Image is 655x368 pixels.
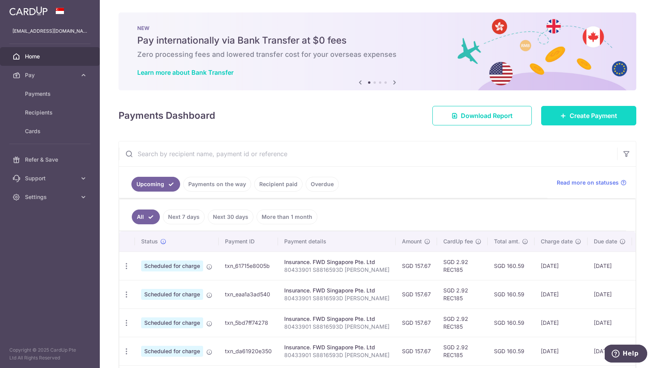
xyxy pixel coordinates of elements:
[25,156,76,164] span: Refer & Save
[284,343,389,351] div: Insurance. FWD Singapore Pte. Ltd
[634,318,650,328] img: Bank Card
[219,231,278,252] th: Payment ID
[396,280,437,308] td: SGD 157.67
[119,12,636,90] img: Bank transfer banner
[535,337,588,365] td: [DATE]
[396,252,437,280] td: SGD 157.67
[219,337,278,365] td: txn_da61920e350
[132,210,160,224] a: All
[141,261,203,271] span: Scheduled for charge
[219,308,278,337] td: txn_5bd7ff74278
[9,6,48,16] img: CardUp
[137,34,618,47] h5: Pay internationally via Bank Transfer at $0 fees
[488,280,535,308] td: SGD 160.59
[141,346,203,357] span: Scheduled for charge
[25,90,76,98] span: Payments
[437,252,488,280] td: SGD 2.92 REC185
[396,337,437,365] td: SGD 157.67
[432,106,532,125] a: Download Report
[588,308,632,337] td: [DATE]
[634,290,650,299] img: Bank Card
[284,287,389,294] div: Insurance. FWD Singapore Pte. Ltd
[284,294,389,302] p: 80433901 S8816593D [PERSON_NAME]
[163,210,205,224] a: Next 7 days
[137,69,234,76] a: Learn more about Bank Transfer
[541,238,573,245] span: Charge date
[494,238,520,245] span: Total amt.
[443,238,473,245] span: CardUp fee
[119,109,215,123] h4: Payments Dashboard
[25,53,76,60] span: Home
[284,258,389,266] div: Insurance. FWD Singapore Pte. Ltd
[254,177,303,192] a: Recipient paid
[557,179,619,187] span: Read more on statuses
[535,280,588,308] td: [DATE]
[570,111,617,120] span: Create Payment
[541,106,636,125] a: Create Payment
[131,177,180,192] a: Upcoming
[25,127,76,135] span: Cards
[137,50,618,59] h6: Zero processing fees and lowered transfer cost for your overseas expenses
[18,5,34,12] span: Help
[588,280,632,308] td: [DATE]
[284,315,389,323] div: Insurance. FWD Singapore Pte. Ltd
[535,308,588,337] td: [DATE]
[605,345,647,364] iframe: Opens a widget where you can find more information
[437,308,488,337] td: SGD 2.92 REC185
[306,177,339,192] a: Overdue
[396,308,437,337] td: SGD 157.67
[588,252,632,280] td: [DATE]
[25,174,76,182] span: Support
[25,71,76,79] span: Pay
[557,179,627,187] a: Read more on statuses
[588,337,632,365] td: [DATE]
[183,177,251,192] a: Payments on the way
[257,210,317,224] a: More than 1 month
[119,141,617,166] input: Search by recipient name, payment id or reference
[25,193,76,201] span: Settings
[402,238,422,245] span: Amount
[141,317,203,328] span: Scheduled for charge
[219,280,278,308] td: txn_eaa1a3ad540
[12,27,87,35] p: [EMAIL_ADDRESS][DOMAIN_NAME]
[219,252,278,280] td: txn_61715e8005b
[278,231,396,252] th: Payment details
[461,111,513,120] span: Download Report
[141,289,203,300] span: Scheduled for charge
[488,252,535,280] td: SGD 160.59
[535,252,588,280] td: [DATE]
[141,238,158,245] span: Status
[488,337,535,365] td: SGD 160.59
[594,238,617,245] span: Due date
[25,109,76,116] span: Recipients
[137,25,618,31] p: NEW
[284,351,389,359] p: 80433901 S8816593D [PERSON_NAME]
[284,323,389,331] p: 80433901 S8816593D [PERSON_NAME]
[634,261,650,271] img: Bank Card
[208,210,253,224] a: Next 30 days
[437,337,488,365] td: SGD 2.92 REC185
[284,266,389,274] p: 80433901 S8816593D [PERSON_NAME]
[488,308,535,337] td: SGD 160.59
[437,280,488,308] td: SGD 2.92 REC185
